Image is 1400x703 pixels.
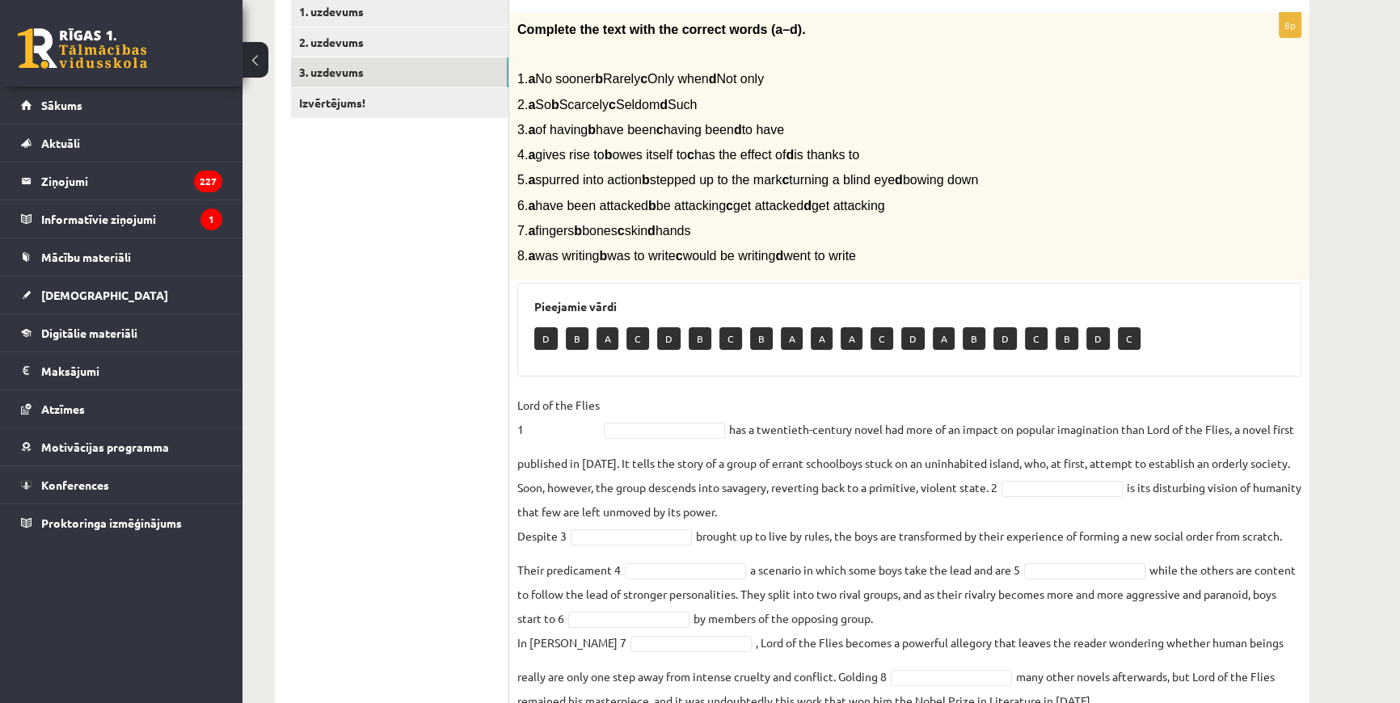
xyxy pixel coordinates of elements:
p: Despite 3 [517,524,567,548]
span: 7. fingers bones skin hands [517,224,690,238]
a: 3. uzdevums [291,57,508,87]
p: C [1118,327,1141,350]
p: D [1086,327,1110,350]
span: 2. So Scarcely Seldom Such [517,98,697,112]
p: In [PERSON_NAME] 7 [517,630,626,655]
span: 6. have been attacked be attacking get attacked get attacking [517,199,885,213]
span: 5. spurred into action stepped up to the mark turning a blind eye bowing down [517,173,978,187]
h3: Pieejamie vārdi [534,300,1284,314]
b: b [599,249,607,263]
span: 3. of having have been having been to have [517,123,784,137]
a: Izvērtējums! [291,88,508,118]
span: Proktoringa izmēģinājums [41,516,182,530]
p: A [933,327,955,350]
a: Rīgas 1. Tālmācības vidusskola [18,28,147,69]
p: C [626,327,649,350]
legend: Ziņojumi [41,162,222,200]
p: A [597,327,618,350]
b: c [726,199,733,213]
a: Atzīmes [21,390,222,427]
p: B [689,327,711,350]
span: Mācību materiāli [41,250,131,264]
a: Sākums [21,86,222,124]
a: 2. uzdevums [291,27,508,57]
span: 4. gives rise to owes itself to has the effect of is thanks to [517,148,859,162]
b: b [642,173,650,187]
p: A [841,327,862,350]
b: c [640,72,647,86]
p: D [657,327,681,350]
i: 227 [194,170,222,192]
b: c [676,249,683,263]
p: A [811,327,833,350]
b: d [734,123,742,137]
b: d [647,224,656,238]
b: c [782,173,789,187]
span: Digitālie materiāli [41,326,137,340]
p: B [963,327,985,350]
b: d [786,148,794,162]
b: b [551,98,559,112]
span: Atzīmes [41,402,85,416]
p: A [781,327,803,350]
p: Lord of the Flies 1 [517,393,600,441]
a: Konferences [21,466,222,503]
legend: Informatīvie ziņojumi [41,200,222,238]
a: Mācību materiāli [21,238,222,276]
span: Motivācijas programma [41,440,169,454]
p: B [566,327,588,350]
a: Ziņojumi227 [21,162,222,200]
b: b [574,224,582,238]
b: d [660,98,668,112]
b: a [528,98,535,112]
a: Aktuāli [21,124,222,162]
b: a [528,199,535,213]
a: Informatīvie ziņojumi1 [21,200,222,238]
b: c [687,148,694,162]
span: Konferences [41,478,109,492]
b: c [656,123,664,137]
b: a [528,249,535,263]
p: B [750,327,773,350]
span: Sākums [41,98,82,112]
b: b [588,123,596,137]
p: C [719,327,742,350]
p: D [534,327,558,350]
b: b [595,72,603,86]
b: d [895,173,903,187]
b: a [528,173,535,187]
p: B [1056,327,1078,350]
span: 1. No sooner Rarely Only when Not only [517,72,764,86]
p: D [901,327,925,350]
span: Aktuāli [41,136,80,150]
p: D [993,327,1017,350]
p: C [871,327,893,350]
a: Proktoringa izmēģinājums [21,504,222,541]
b: a [528,123,535,137]
p: 8p [1279,12,1301,38]
a: Digitālie materiāli [21,314,222,351]
b: d [775,249,783,263]
a: [DEMOGRAPHIC_DATA] [21,276,222,314]
b: b [605,148,613,162]
legend: Maksājumi [41,352,222,389]
b: a [528,224,535,238]
b: d [803,199,812,213]
b: d [709,72,717,86]
span: [DEMOGRAPHIC_DATA] [41,288,168,302]
p: C [1025,327,1048,350]
span: 8. was writing was to write would be writing went to write [517,249,856,263]
a: Motivācijas programma [21,428,222,465]
b: c [618,224,625,238]
a: Maksājumi [21,352,222,389]
b: a [528,72,535,86]
i: 1 [200,208,222,230]
span: Complete the text with the correct words (a–d). [517,23,806,36]
b: b [648,199,656,213]
b: a [528,148,535,162]
b: c [609,98,616,112]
